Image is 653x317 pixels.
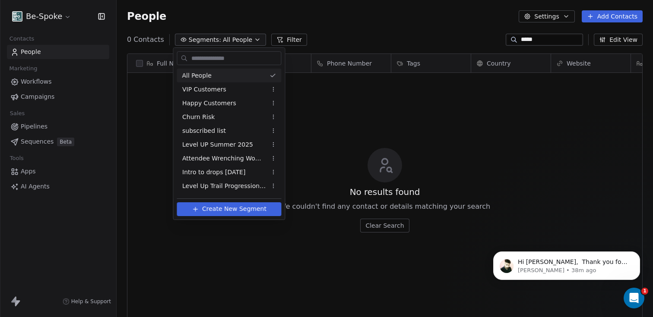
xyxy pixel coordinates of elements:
[177,202,282,216] button: Create New Segment
[202,204,266,213] span: Create New Segment
[182,154,267,163] span: Attendee Wrenching Women [DATE]
[182,85,226,94] span: VIP Customers
[182,126,226,135] span: subscribed list
[641,288,648,295] span: 1
[624,288,644,308] iframe: Intercom live chat
[182,113,215,122] span: Churn Risk
[182,99,236,108] span: Happy Customers
[182,168,245,177] span: Intro to drops [DATE]
[480,233,653,294] iframe: Intercom notifications message
[182,140,253,149] span: Level UP Summer 2025
[182,182,267,191] span: Level Up Trail Progression [DATE]
[182,71,212,80] span: All People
